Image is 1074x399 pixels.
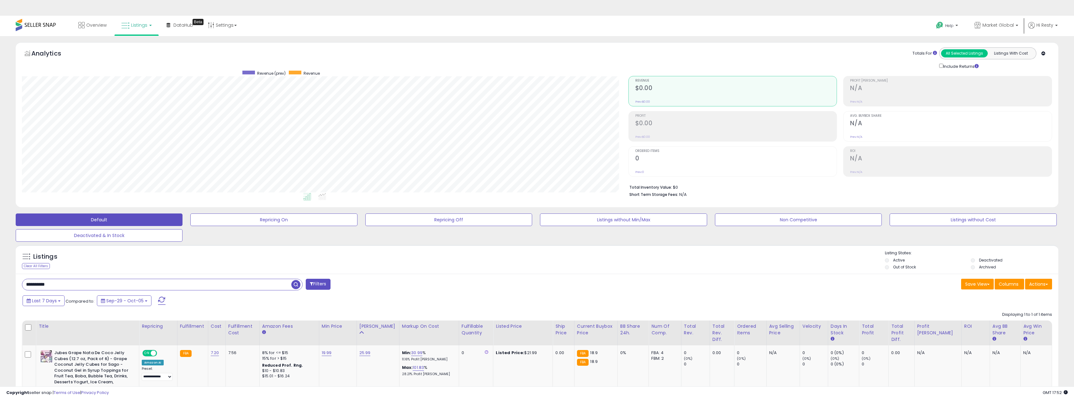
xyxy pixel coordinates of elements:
[228,323,257,336] div: Fulfillment Cost
[156,351,166,356] span: OFF
[961,279,994,289] button: Save View
[402,350,454,362] div: %
[831,361,859,367] div: 0 (0%)
[262,330,266,335] small: Amazon Fees.
[1023,323,1049,336] div: Avg Win Price
[679,191,687,197] span: N/A
[831,323,856,336] div: Days In Stock
[306,279,330,290] button: Filters
[106,298,144,304] span: Sep-29 - Oct-05
[850,120,1052,128] h2: N/A
[577,359,589,366] small: FBA
[737,356,746,361] small: (0%)
[917,350,957,356] div: N/A
[1025,279,1052,289] button: Actions
[190,213,357,226] button: Repricing On
[33,252,57,261] h5: Listings
[850,155,1052,163] h2: N/A
[982,22,1014,28] span: Market Global
[81,390,109,396] a: Privacy Policy
[131,22,147,28] span: Listings
[945,23,954,28] span: Help
[635,114,837,118] span: Profit
[831,356,839,361] small: (0%)
[987,49,1034,57] button: Listings With Cost
[737,361,766,367] div: 0
[496,350,524,356] b: Listed Price:
[635,155,837,163] h2: 0
[620,350,644,356] div: 0%
[193,19,204,25] div: Tooltip anchor
[893,257,905,263] label: Active
[402,323,456,330] div: Markup on Cost
[577,350,589,357] small: FBA
[496,323,550,330] div: Listed Price
[635,135,650,139] small: Prev: $0.00
[402,357,454,362] p: 11.16% Profit [PERSON_NAME]
[359,323,397,330] div: [PERSON_NAME]
[22,263,50,269] div: Clear All Filters
[850,100,862,104] small: Prev: N/A
[262,368,314,374] div: $10 - $10.83
[651,323,679,336] div: Num of Comp.
[850,170,862,174] small: Prev: N/A
[555,323,571,336] div: Ship Price
[1023,336,1027,342] small: Avg Win Price.
[885,250,1058,256] p: Listing States:
[850,84,1052,93] h2: N/A
[992,323,1018,336] div: Avg BB Share
[995,279,1024,289] button: Columns
[322,323,354,330] div: Min Price
[577,323,615,336] div: Current Buybox Price
[143,351,151,356] span: ON
[402,364,413,370] b: Max:
[203,16,241,35] a: Settings
[802,323,825,330] div: Velocity
[555,350,569,356] div: 0.00
[979,257,1003,263] label: Deactivated
[262,374,314,379] div: $15.01 - $16.24
[802,350,828,356] div: 0
[737,350,766,356] div: 0
[999,281,1018,287] span: Columns
[715,213,882,226] button: Non Competitive
[629,192,678,197] b: Short Term Storage Fees:
[862,361,888,367] div: 0
[620,323,646,336] div: BB Share 24h.
[31,49,73,59] h5: Analytics
[211,323,223,330] div: Cost
[462,323,491,336] div: Fulfillable Quantity
[712,350,729,356] div: 0.00
[893,264,916,270] label: Out of Stock
[931,17,964,36] a: Help
[173,22,193,28] span: DataHub
[737,323,764,336] div: Ordered Items
[941,49,988,57] button: All Selected Listings
[180,323,205,330] div: Fulfillment
[891,323,912,343] div: Total Profit Diff.
[23,295,65,306] button: Last 7 Days
[117,16,156,35] a: Listings
[399,321,459,345] th: The percentage added to the cost of goods (COGS) that forms the calculator for Min & Max prices.
[862,350,888,356] div: 0
[322,350,332,356] a: 19.99
[142,367,172,381] div: Preset:
[402,365,454,376] div: %
[39,323,136,330] div: Title
[802,356,811,361] small: (0%)
[1028,22,1058,36] a: Hi Resty
[262,363,303,368] b: Reduced Prof. Rng.
[635,100,650,104] small: Prev: $0.00
[32,298,57,304] span: Last 7 Days
[802,361,828,367] div: 0
[257,71,286,76] span: Revenue (prev)
[684,350,710,356] div: 0
[684,323,707,336] div: Total Rev.
[992,336,996,342] small: Avg BB Share.
[97,295,151,306] button: Sep-29 - Oct-05
[684,356,693,361] small: (0%)
[54,350,130,392] b: Jubes Grape Nata De Coco Jelly Cubes (12.7 oz, Pack of 6) - Grape Coconut Jelly Cubes for Sago - ...
[1043,390,1068,396] span: 2025-10-13 17:52 GMT
[16,229,183,242] button: Deactivated & In Stock
[635,120,837,128] h2: $0.00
